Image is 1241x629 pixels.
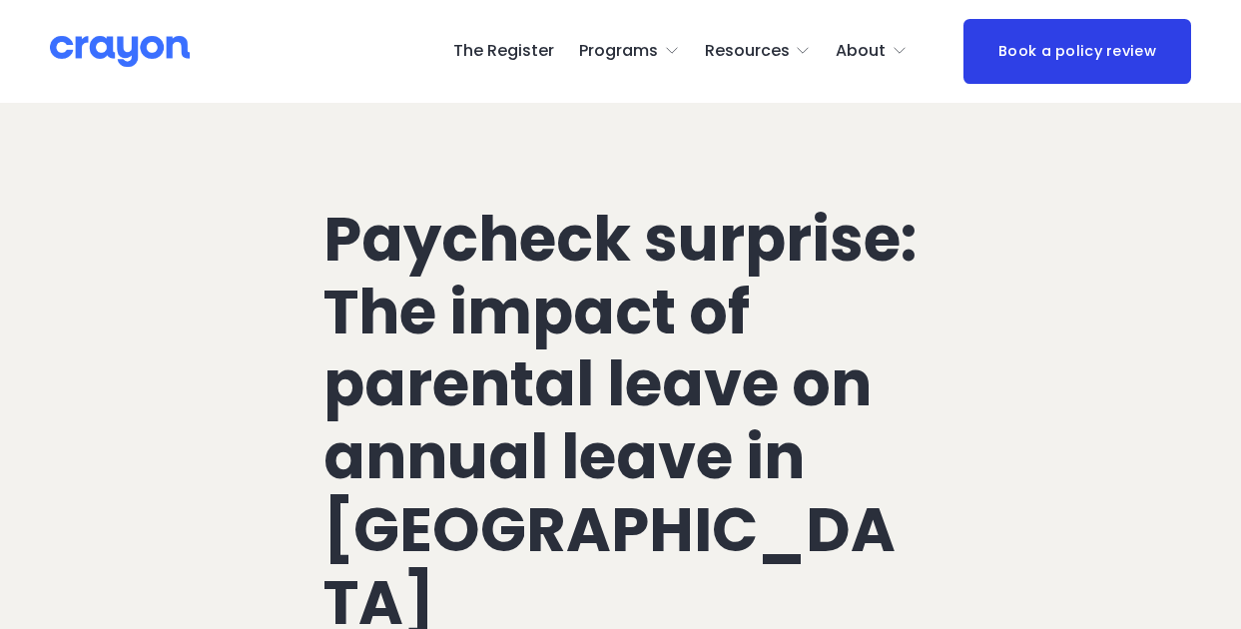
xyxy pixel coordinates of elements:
[453,35,554,67] a: The Register
[579,37,658,66] span: Programs
[705,35,812,67] a: folder dropdown
[963,19,1192,85] a: Book a policy review
[579,35,680,67] a: folder dropdown
[705,37,790,66] span: Resources
[50,34,190,69] img: Crayon
[836,37,886,66] span: About
[836,35,908,67] a: folder dropdown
